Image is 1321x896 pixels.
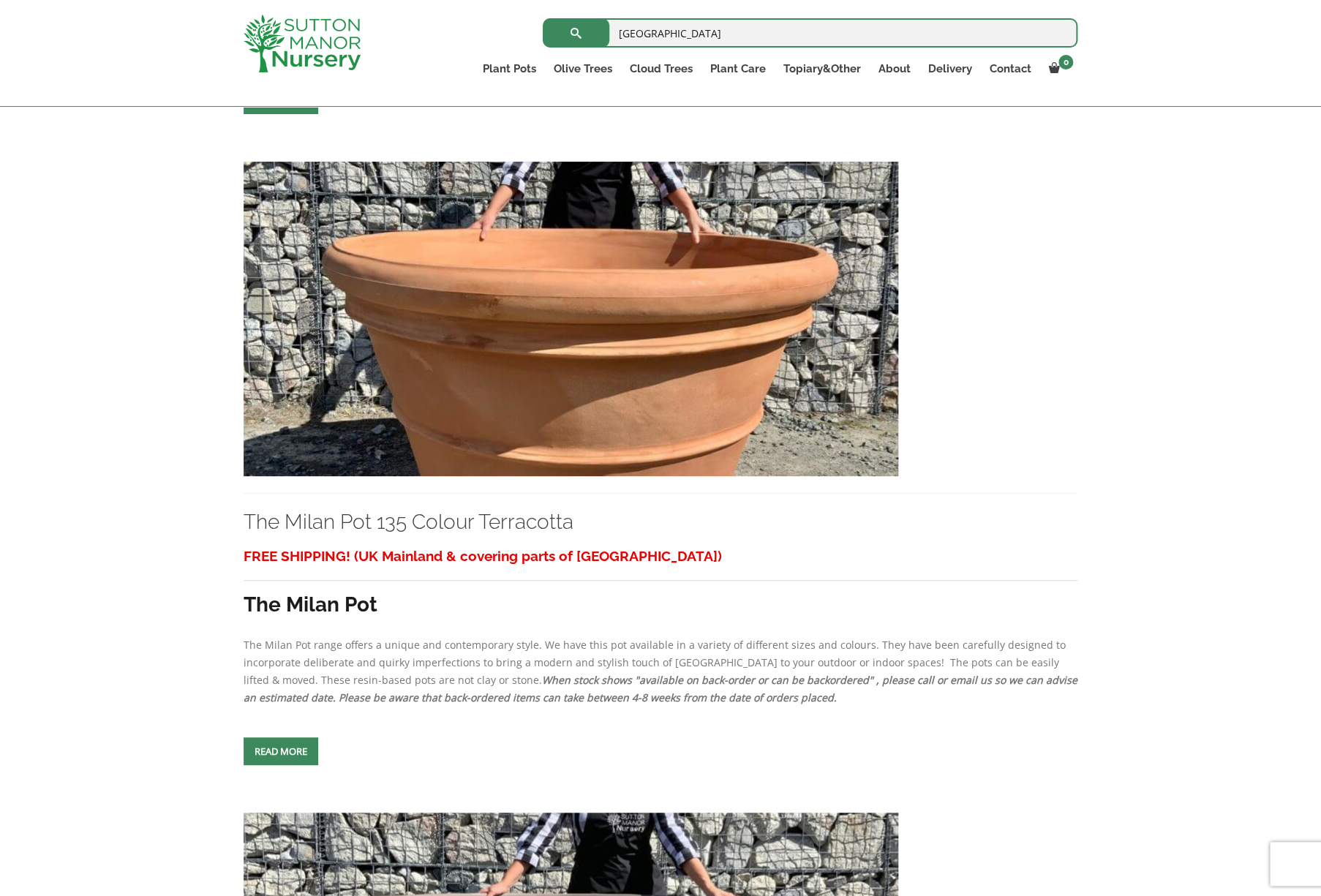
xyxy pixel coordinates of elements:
[1058,55,1073,69] span: 0
[244,737,318,765] a: Read more
[244,15,361,72] img: logo
[244,673,1077,704] em: When stock shows "available on back-order or can be backordered" , please call or email us so we ...
[543,18,1077,48] input: Search...
[244,510,573,534] a: The Milan Pot 135 Colour Terracotta
[244,311,898,325] a: The Milan Pot 135 Colour Terracotta
[870,59,919,79] a: About
[474,59,545,79] a: Plant Pots
[244,162,898,476] img: The Milan Pot 135 Colour Terracotta - ter
[981,59,1040,79] a: Contact
[244,592,377,617] strong: The Milan Pot
[701,59,775,79] a: Plant Care
[775,59,870,79] a: Topiary&Other
[1040,59,1077,79] a: 0
[545,59,621,79] a: Olive Trees
[621,59,701,79] a: Cloud Trees
[244,543,1077,707] div: The Milan Pot range offers a unique and contemporary style. We have this pot available in a varie...
[919,59,981,79] a: Delivery
[244,543,1077,570] h3: FREE SHIPPING! (UK Mainland & covering parts of [GEOGRAPHIC_DATA])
